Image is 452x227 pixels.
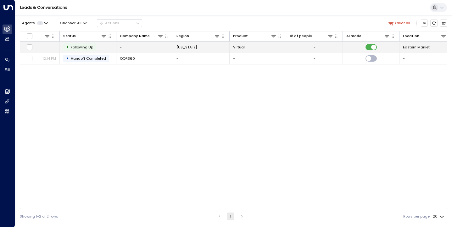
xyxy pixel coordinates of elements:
span: Agents [22,21,35,25]
nav: pagination navigation [215,213,246,220]
div: Region [176,33,220,39]
span: QOR360 [120,56,135,61]
div: Location [403,33,446,39]
td: - [230,53,286,64]
label: Rows per page: [403,214,430,219]
td: - [116,42,173,53]
div: Product [233,33,248,39]
button: page 1 [227,213,234,220]
div: AI mode [346,33,390,39]
button: Channel:All [58,19,89,26]
div: Company Name [120,33,163,39]
div: Actions [99,21,119,25]
div: - [314,56,315,61]
div: # of people [290,33,333,39]
span: Handoff Completed [71,56,106,61]
div: Button group with a nested menu [97,19,142,27]
span: Toggle select row [26,44,33,50]
div: Showing 1-2 of 2 rows [20,214,58,219]
span: 1 [37,21,43,25]
button: Customize [421,19,428,27]
button: Actions [97,19,142,27]
div: • [66,43,69,51]
span: Eastern Market [403,45,430,50]
div: Status [63,33,107,39]
span: All [77,21,81,25]
button: Agents1 [20,19,50,26]
span: Washington [176,45,197,50]
span: Refresh [430,19,438,27]
div: Location [403,33,419,39]
p: 12:14 PM [42,56,56,61]
div: 20 [433,213,445,220]
div: Company Name [120,33,150,39]
span: Following Up [71,45,93,50]
td: - [173,53,230,64]
div: Region [176,33,189,39]
span: Toggle select row [26,55,33,62]
button: Clear all [386,19,412,26]
div: # of people [290,33,312,39]
div: AI mode [346,33,361,39]
div: • [66,54,69,63]
span: Channel: [58,19,89,26]
div: Status [63,33,76,39]
a: Leads & Conversations [20,5,67,10]
span: Virtual [233,45,245,50]
button: Archived Leads [440,19,447,27]
span: Toggle select all [26,33,33,39]
div: - [314,45,315,50]
div: Product [233,33,276,39]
